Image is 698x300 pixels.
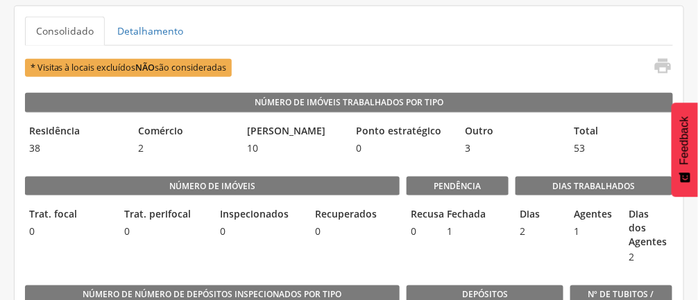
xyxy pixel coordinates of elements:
span: Feedback [679,116,691,165]
legend: [PERSON_NAME] [243,124,345,140]
a:  [645,56,672,79]
span: 38 [25,141,127,155]
legend: Agentes [570,207,618,223]
span: 0 [407,224,436,238]
legend: Total [570,124,672,140]
span: 1 [443,224,472,238]
span: 3 [461,141,563,155]
legend: Dias [516,207,563,223]
legend: Dias dos Agentes [624,207,672,249]
span: 0 [25,224,113,238]
legend: Recusa [407,207,436,223]
i:  [653,56,672,76]
legend: Número de imóveis [25,177,400,196]
legend: Fechada [443,207,472,223]
button: Feedback - Mostrar pesquisa [672,103,698,197]
span: 1 [570,224,618,238]
legend: Pendência [407,177,509,196]
span: 2 [516,224,563,238]
span: 2 [134,141,236,155]
legend: Trat. focal [25,207,113,223]
a: Consolidado [25,17,105,46]
span: 0 [311,224,399,238]
legend: Dias Trabalhados [516,177,672,196]
legend: Comércio [134,124,236,140]
legend: Número de Imóveis Trabalhados por Tipo [25,93,673,112]
span: * Visitas à locais excluídos são consideradas [25,59,232,76]
span: 2 [624,250,672,264]
b: NÃO [136,62,155,73]
legend: Outro [461,124,563,140]
legend: Recuperados [311,207,399,223]
span: 0 [216,224,304,238]
span: 0 [120,224,208,238]
legend: Trat. perifocal [120,207,208,223]
legend: Ponto estratégico [352,124,454,140]
a: Detalhamento [106,17,194,46]
span: 0 [352,141,454,155]
legend: Residência [25,124,127,140]
span: 10 [243,141,345,155]
legend: Inspecionados [216,207,304,223]
span: 53 [570,141,672,155]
